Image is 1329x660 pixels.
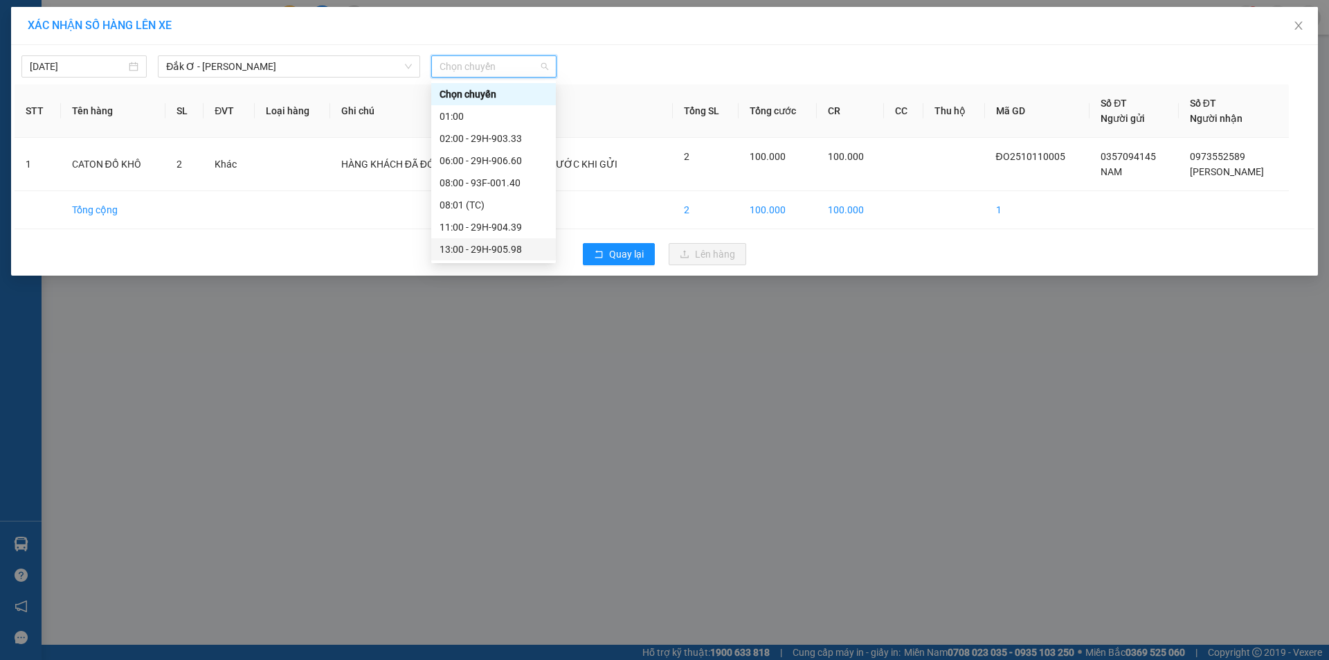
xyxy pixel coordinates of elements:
th: Tổng cước [739,84,817,138]
td: Khác [204,138,254,191]
button: Close [1279,7,1318,46]
span: NAM [1101,166,1122,177]
th: SL [165,84,204,138]
div: Chọn chuyến [440,87,548,102]
td: CATON ĐỒ KHÔ [61,138,166,191]
td: 100.000 [739,191,817,229]
button: rollbackQuay lại [583,243,655,265]
div: VP Đồng Xoài [108,12,202,45]
th: Ghi chú [330,84,673,138]
span: down [404,62,413,71]
span: Số ĐT [1101,98,1127,109]
th: CR [817,84,883,138]
span: Quay lại [609,247,644,262]
div: 60.000 [106,89,204,109]
span: Đắk Ơ - Hồ Chí Minh [166,56,412,77]
th: Tên hàng [61,84,166,138]
span: HÀNG KHÁCH ĐÃ ĐÓNG GÓI VÀ NIÊM PHONG TRƯỚC KHI GỬI [341,159,617,170]
div: DŨNG [12,45,98,62]
span: 0973552589 [1190,151,1245,162]
td: Tổng cộng [61,191,166,229]
div: 01:00 [440,109,548,124]
span: 2 [684,151,689,162]
input: 11/10/2025 [30,59,126,74]
div: A CHUNG [108,45,202,62]
th: Loại hàng [255,84,330,138]
td: 1 [15,138,61,191]
span: CC : [106,93,125,107]
span: Nhận: [108,13,141,28]
div: 02:00 - 29H-903.33 [440,131,548,146]
th: Mã GD [985,84,1090,138]
div: 06:00 - 29H-906.60 [440,153,548,168]
span: Số ĐT [1190,98,1216,109]
td: 1 [985,191,1090,229]
button: uploadLên hàng [669,243,746,265]
th: Thu hộ [923,84,984,138]
span: Người gửi [1101,113,1145,124]
div: 08:00 - 93F-001.40 [440,175,548,190]
span: close [1293,20,1304,31]
div: 08:01 (TC) [440,197,548,213]
th: ĐVT [204,84,254,138]
span: Gửi: [12,13,33,28]
span: XÁC NHẬN SỐ HÀNG LÊN XE [28,19,172,32]
div: 13:00 - 29H-905.98 [440,242,548,257]
td: 100.000 [817,191,883,229]
span: [PERSON_NAME] [1190,166,1264,177]
span: Người nhận [1190,113,1242,124]
div: 11:00 - 29H-904.39 [440,220,548,235]
span: 100.000 [828,151,864,162]
span: 0357094145 [1101,151,1156,162]
div: Chọn chuyến [431,83,556,105]
span: 100.000 [750,151,786,162]
th: STT [15,84,61,138]
span: Chọn chuyến [440,56,548,77]
span: rollback [594,249,604,260]
span: ĐO2510110005 [996,151,1065,162]
div: VP Đắk Ơ [12,12,98,45]
th: Tổng SL [673,84,739,138]
span: 2 [177,159,182,170]
td: 2 [673,191,739,229]
th: CC [884,84,923,138]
